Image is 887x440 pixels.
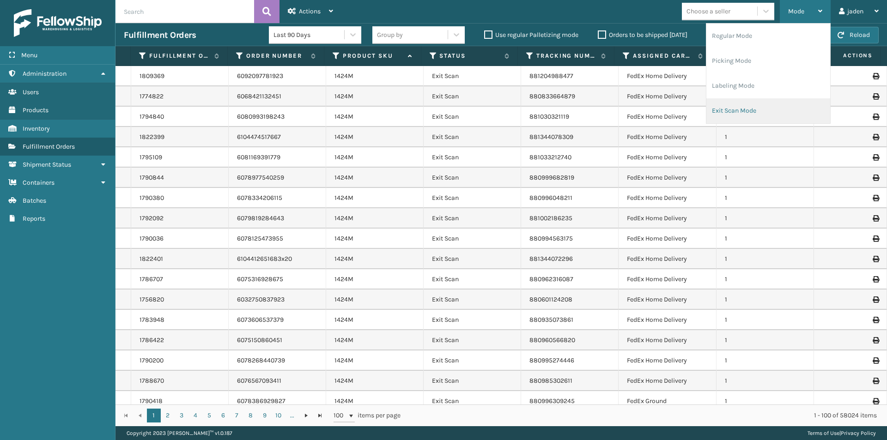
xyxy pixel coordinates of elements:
[619,330,716,350] td: FedEx Home Delivery
[717,249,814,269] td: 1
[334,316,353,324] a: 1424M
[717,127,814,147] td: 1
[717,289,814,310] td: 1
[484,31,578,39] label: Use regular Palletizing mode
[127,426,232,440] p: Copyright 2023 [PERSON_NAME]™ v 1.0.187
[229,168,326,188] td: 6078977540259
[23,161,71,169] span: Shipment Status
[334,336,353,344] a: 1424M
[717,350,814,371] td: 1
[808,426,876,440] div: |
[413,411,877,420] div: 1 - 100 of 58024 items
[873,175,878,181] i: Print Label
[272,409,286,422] a: 10
[334,214,353,222] a: 1424M
[316,412,324,419] span: Go to the last page
[619,310,716,330] td: FedEx Home Delivery
[619,107,716,127] td: FedEx Home Delivery
[529,214,572,222] a: 881002186235
[529,153,571,161] a: 881033212740
[424,269,521,289] td: Exit Scan
[313,409,327,422] a: Go to the last page
[258,409,272,422] a: 9
[140,397,163,406] a: 1790418
[140,72,164,81] a: 1809369
[706,98,830,123] li: Exit Scan Mode
[424,66,521,86] td: Exit Scan
[140,153,162,162] a: 1795109
[229,127,326,147] td: 6104474517667
[529,194,572,202] a: 880996048211
[633,52,693,60] label: Assigned Carrier Service
[21,51,37,59] span: Menu
[147,409,161,422] a: 1
[424,391,521,411] td: Exit Scan
[873,195,878,201] i: Print Label
[343,52,403,60] label: Product SKU
[873,276,878,283] i: Print Label
[140,315,164,325] a: 1783948
[229,86,326,107] td: 6068421132451
[529,356,574,364] a: 880995274446
[334,235,353,242] a: 1424M
[14,9,102,37] img: logo
[873,398,878,404] i: Print Label
[229,188,326,208] td: 6078334206115
[619,208,716,229] td: FedEx Home Delivery
[717,147,814,168] td: 1
[229,229,326,249] td: 6078125473955
[140,133,164,142] a: 1822399
[202,409,216,422] a: 5
[229,147,326,168] td: 6081169391779
[873,215,878,222] i: Print Label
[619,66,716,86] td: FedEx Home Delivery
[424,208,521,229] td: Exit Scan
[140,295,164,304] a: 1756820
[229,269,326,289] td: 6075316928675
[619,86,716,107] td: FedEx Home Delivery
[873,134,878,140] i: Print Label
[424,86,521,107] td: Exit Scan
[873,378,878,384] i: Print Label
[124,30,196,41] h3: Fulfillment Orders
[529,295,572,303] a: 880601124208
[334,295,353,303] a: 1424M
[424,188,521,208] td: Exit Scan
[529,235,573,242] a: 880994563175
[619,269,716,289] td: FedEx Home Delivery
[873,73,878,79] i: Print Label
[788,7,804,15] span: Mode
[717,168,814,188] td: 1
[334,409,401,422] span: items per page
[229,249,326,269] td: 6104412651683x20
[439,52,499,60] label: Status
[536,52,596,60] label: Tracking Number
[140,376,164,386] a: 1788670
[529,275,573,283] a: 880962316087
[529,377,572,385] a: 880985302611
[334,275,353,283] a: 1424M
[619,350,716,371] td: FedEx Home Delivery
[424,249,521,269] td: Exit Scan
[23,179,55,187] span: Containers
[23,215,45,223] span: Reports
[811,48,878,63] span: Actions
[424,350,521,371] td: Exit Scan
[873,296,878,303] i: Print Label
[706,48,830,73] li: Picking Mode
[619,168,716,188] td: FedEx Home Delivery
[619,127,716,147] td: FedEx Home Delivery
[229,330,326,350] td: 6075150860451
[717,310,814,330] td: 1
[619,391,716,411] td: FedEx Ground
[23,88,39,96] span: Users
[717,371,814,391] td: 1
[706,73,830,98] li: Labeling Mode
[829,27,879,43] button: Reload
[619,371,716,391] td: FedEx Home Delivery
[529,397,575,405] a: 880996309245
[619,229,716,249] td: FedEx Home Delivery
[424,330,521,350] td: Exit Scan
[175,409,188,422] a: 3
[149,52,209,60] label: Fulfillment Order Id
